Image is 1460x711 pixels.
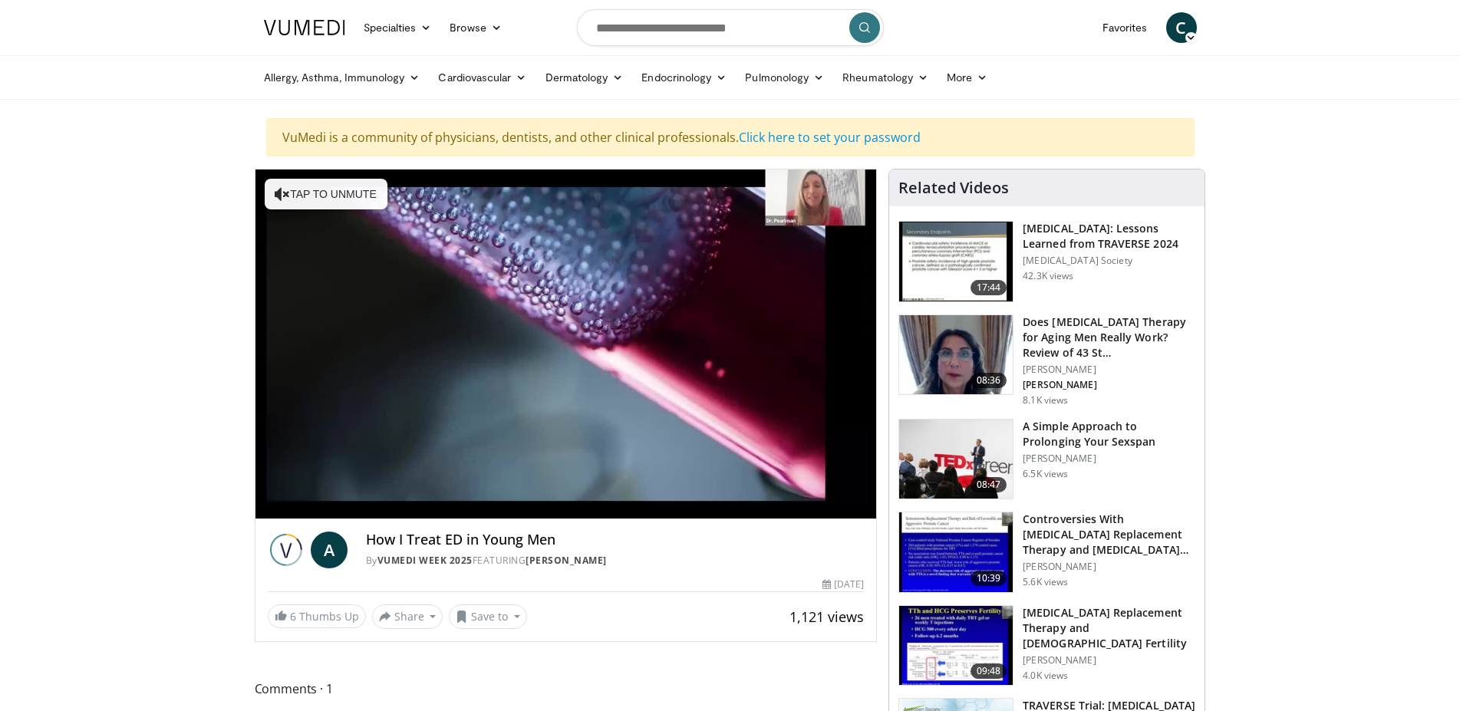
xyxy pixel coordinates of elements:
[736,62,833,93] a: Pulmonology
[1023,221,1195,252] h3: [MEDICAL_DATA]: Lessons Learned from TRAVERSE 2024
[822,578,864,591] div: [DATE]
[268,532,305,568] img: Vumedi Week 2025
[1023,314,1195,360] h3: Does [MEDICAL_DATA] Therapy for Aging Men Really Work? Review of 43 St…
[898,512,1195,593] a: 10:39 Controversies With [MEDICAL_DATA] Replacement Therapy and [MEDICAL_DATA] Can… [PERSON_NAME]...
[898,314,1195,407] a: 08:36 Does [MEDICAL_DATA] Therapy for Aging Men Really Work? Review of 43 St… [PERSON_NAME] [PERS...
[938,62,997,93] a: More
[1023,394,1068,407] p: 8.1K views
[971,373,1007,388] span: 08:36
[449,604,527,629] button: Save to
[1023,364,1195,376] p: [PERSON_NAME]
[899,512,1013,592] img: 418933e4-fe1c-4c2e-be56-3ce3ec8efa3b.150x105_q85_crop-smart_upscale.jpg
[632,62,736,93] a: Endocrinology
[255,679,878,699] span: Comments 1
[1023,605,1195,651] h3: [MEDICAL_DATA] Replacement Therapy and [DEMOGRAPHIC_DATA] Fertility
[264,20,345,35] img: VuMedi Logo
[898,221,1195,302] a: 17:44 [MEDICAL_DATA]: Lessons Learned from TRAVERSE 2024 [MEDICAL_DATA] Society 42.3K views
[440,12,511,43] a: Browse
[899,315,1013,395] img: 4d4bce34-7cbb-4531-8d0c-5308a71d9d6c.150x105_q85_crop-smart_upscale.jpg
[971,571,1007,586] span: 10:39
[1023,379,1195,391] p: [PERSON_NAME]
[1023,654,1195,667] p: [PERSON_NAME]
[1023,670,1068,682] p: 4.0K views
[268,604,366,628] a: 6 Thumbs Up
[899,606,1013,686] img: 58e29ddd-d015-4cd9-bf96-f28e303b730c.150x105_q85_crop-smart_upscale.jpg
[577,9,884,46] input: Search topics, interventions
[899,222,1013,301] img: 1317c62a-2f0d-4360-bee0-b1bff80fed3c.150x105_q85_crop-smart_upscale.jpg
[1093,12,1157,43] a: Favorites
[1023,512,1195,558] h3: Controversies With [MEDICAL_DATA] Replacement Therapy and [MEDICAL_DATA] Can…
[971,280,1007,295] span: 17:44
[255,62,430,93] a: Allergy, Asthma, Immunology
[255,170,877,519] video-js: Video Player
[971,663,1007,679] span: 09:48
[429,62,536,93] a: Cardiovascular
[971,477,1007,492] span: 08:47
[526,554,607,567] a: [PERSON_NAME]
[1023,576,1068,588] p: 5.6K views
[366,532,865,548] h4: How I Treat ED in Young Men
[789,607,864,626] span: 1,121 views
[354,12,441,43] a: Specialties
[1023,255,1195,267] p: [MEDICAL_DATA] Society
[898,419,1195,500] a: 08:47 A Simple Approach to Prolonging Your Sexspan [PERSON_NAME] 6.5K views
[366,554,865,568] div: By FEATURING
[1166,12,1197,43] a: C
[898,605,1195,686] a: 09:48 [MEDICAL_DATA] Replacement Therapy and [DEMOGRAPHIC_DATA] Fertility [PERSON_NAME] 4.0K views
[833,62,938,93] a: Rheumatology
[1023,561,1195,573] p: [PERSON_NAME]
[266,118,1195,156] div: VuMedi is a community of physicians, dentists, and other clinical professionals.
[290,609,296,624] span: 6
[265,179,387,209] button: Tap to unmute
[536,62,633,93] a: Dermatology
[1023,270,1073,282] p: 42.3K views
[311,532,348,568] a: A
[1023,468,1068,480] p: 6.5K views
[899,420,1013,499] img: c4bd4661-e278-4c34-863c-57c104f39734.150x105_q85_crop-smart_upscale.jpg
[1023,453,1195,465] p: [PERSON_NAME]
[377,554,473,567] a: Vumedi Week 2025
[739,129,921,146] a: Click here to set your password
[1023,419,1195,449] h3: A Simple Approach to Prolonging Your Sexspan
[372,604,443,629] button: Share
[898,179,1009,197] h4: Related Videos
